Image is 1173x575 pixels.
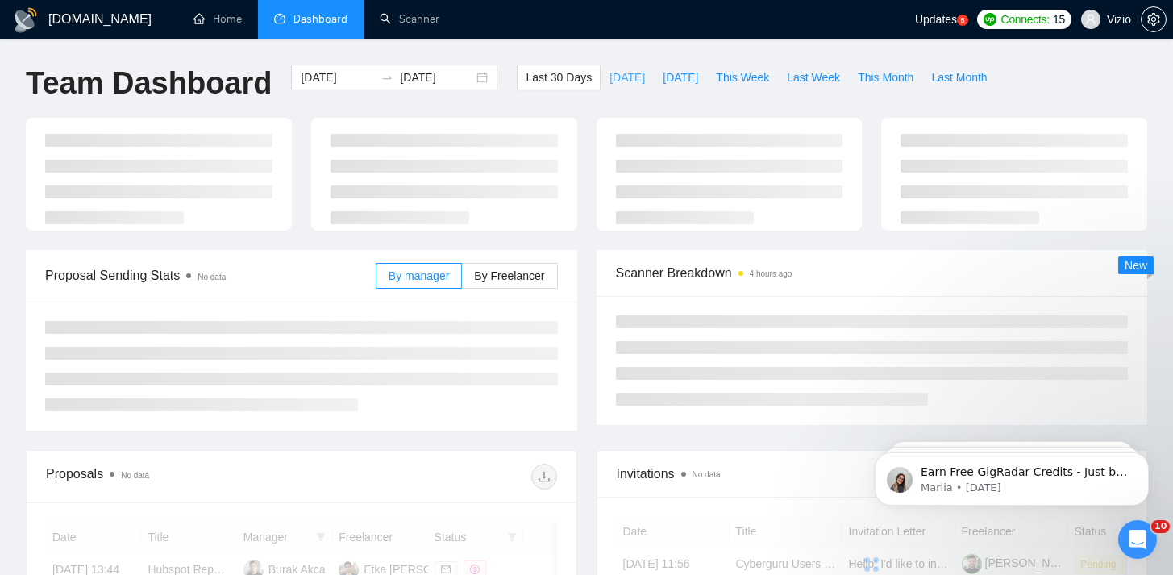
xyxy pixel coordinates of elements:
[693,470,721,479] span: No data
[931,69,987,86] span: Last Month
[1142,13,1166,26] span: setting
[274,13,285,24] span: dashboard
[46,464,302,490] div: Proposals
[787,69,840,86] span: Last Week
[381,71,393,84] span: to
[654,65,707,90] button: [DATE]
[193,12,242,26] a: homeHome
[474,269,544,282] span: By Freelancer
[293,12,347,26] span: Dashboard
[778,65,849,90] button: Last Week
[1125,259,1147,272] span: New
[957,15,968,26] a: 5
[750,269,792,278] time: 4 hours ago
[616,263,1129,283] span: Scanner Breakdown
[517,65,601,90] button: Last 30 Days
[707,65,778,90] button: This Week
[121,471,149,480] span: No data
[1085,14,1096,25] span: user
[961,17,965,24] text: 5
[1118,520,1157,559] iframe: Intercom live chat
[1053,10,1065,28] span: 15
[601,65,654,90] button: [DATE]
[915,13,957,26] span: Updates
[389,269,449,282] span: By manager
[45,265,376,285] span: Proposal Sending Stats
[381,71,393,84] span: swap-right
[1001,10,1050,28] span: Connects:
[26,65,272,102] h1: Team Dashboard
[380,12,439,26] a: searchScanner
[400,69,473,86] input: End date
[198,273,226,281] span: No data
[984,13,996,26] img: upwork-logo.png
[1141,13,1167,26] a: setting
[1151,520,1170,533] span: 10
[301,69,374,86] input: Start date
[858,69,913,86] span: This Month
[851,419,1173,531] iframe: Intercom notifications message
[922,65,996,90] button: Last Month
[609,69,645,86] span: [DATE]
[526,69,592,86] span: Last 30 Days
[1141,6,1167,32] button: setting
[849,65,922,90] button: This Month
[716,69,769,86] span: This Week
[13,7,39,33] img: logo
[663,69,698,86] span: [DATE]
[617,464,1128,484] span: Invitations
